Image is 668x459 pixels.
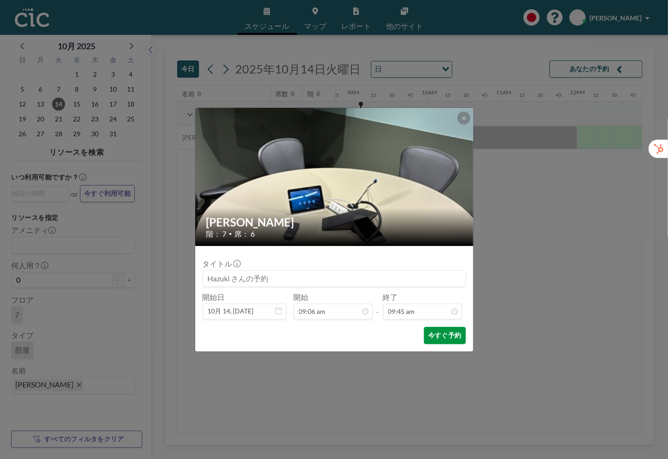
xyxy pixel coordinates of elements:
[203,293,225,302] label: 開始日
[294,293,309,302] label: 開始
[383,293,398,302] label: 終了
[424,327,465,344] button: 今すぐ予約
[377,296,379,316] span: -
[229,230,232,237] span: •
[206,215,463,229] h2: [PERSON_NAME]
[203,259,240,268] label: タイトル
[203,271,465,286] input: Hazuki さんの予約
[206,229,227,239] span: 階： 7
[235,229,255,239] span: 席： 6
